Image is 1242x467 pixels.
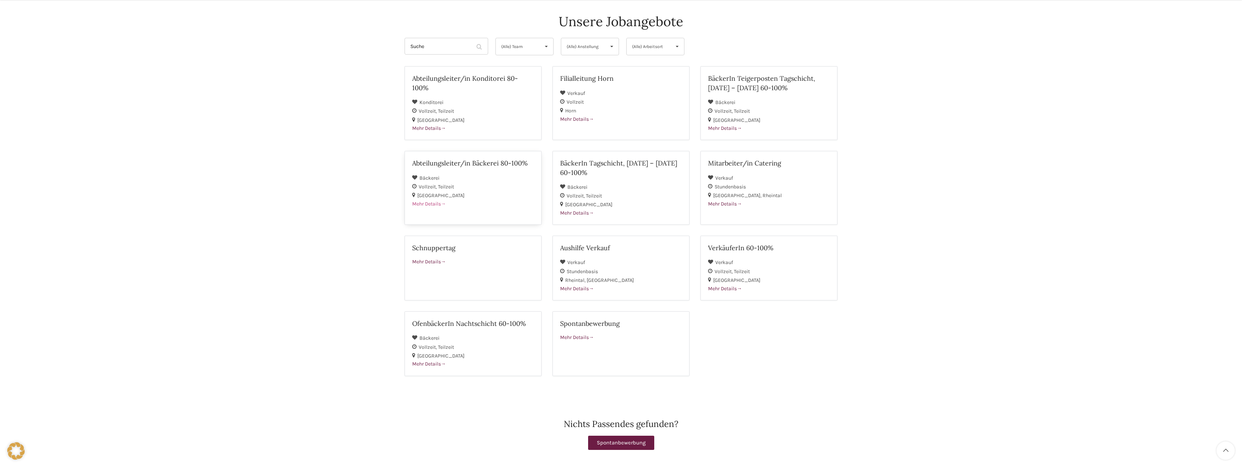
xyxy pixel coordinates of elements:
span: Vollzeit [419,108,438,114]
h2: Aushilfe Verkauf [560,243,682,252]
span: Bäckerei [419,175,439,181]
span: Teilzeit [438,184,454,190]
h2: Filialleitung Horn [560,74,682,83]
h2: BäckerIn Teigerposten Tagschicht, [DATE] – [DATE] 60-100% [708,74,830,92]
h2: BäckerIn Tagschicht, [DATE] – [DATE] 60-100% [560,159,682,177]
a: VerkäuferIn 60-100% Verkauf Vollzeit Teilzeit [GEOGRAPHIC_DATA] Mehr Details [700,236,837,300]
span: Verkauf [567,259,585,266]
span: Vollzeit [567,99,584,105]
a: OfenbäckerIn Nachtschicht 60-100% Bäckerei Vollzeit Teilzeit [GEOGRAPHIC_DATA] Mehr Details [405,311,542,376]
span: Verkauf [567,90,585,96]
span: [GEOGRAPHIC_DATA] [417,192,465,199]
span: Mehr Details [560,116,594,122]
span: Mehr Details [560,334,594,340]
span: Teilzeit [438,344,454,350]
span: Verkauf [715,259,733,266]
span: Mehr Details [708,201,742,207]
h4: Unsere Jobangebote [559,12,683,31]
span: Stundenbasis [715,184,746,190]
a: Scroll to top button [1217,442,1235,460]
span: [GEOGRAPHIC_DATA] [713,277,760,283]
span: Mehr Details [412,259,446,265]
h2: Mitarbeiter/in Catering [708,159,830,168]
a: BäckerIn Teigerposten Tagschicht, [DATE] – [DATE] 60-100% Bäckerei Vollzeit Teilzeit [GEOGRAPHIC_... [700,66,837,140]
span: Vollzeit [715,268,734,275]
h2: Abteilungsleiter/in Bäckerei 80-100% [412,159,534,168]
a: Schnuppertag Mehr Details [405,236,542,300]
span: Teilzeit [734,268,750,275]
a: Aushilfe Verkauf Verkauf Stundenbasis Rheintal [GEOGRAPHIC_DATA] Mehr Details [552,236,690,300]
input: Suche [405,38,488,55]
a: BäckerIn Tagschicht, [DATE] – [DATE] 60-100% Bäckerei Vollzeit Teilzeit [GEOGRAPHIC_DATA] Mehr De... [552,151,690,225]
span: Konditorei [419,99,443,105]
span: [GEOGRAPHIC_DATA] [713,192,763,199]
a: Abteilungsleiter/in Bäckerei 80-100% Bäckerei Vollzeit Teilzeit [GEOGRAPHIC_DATA] Mehr Details [405,151,542,225]
span: Vollzeit [419,344,438,350]
span: Rheintal [565,277,587,283]
span: Mehr Details [708,125,742,131]
span: (Alle) Anstellung [567,38,601,55]
span: (Alle) Team [501,38,536,55]
span: Mehr Details [560,210,594,216]
span: Vollzeit [715,108,734,114]
span: Teilzeit [438,108,454,114]
span: Bäckerei [715,99,735,105]
span: Mehr Details [708,286,742,292]
span: [GEOGRAPHIC_DATA] [565,201,612,208]
span: Mehr Details [412,361,446,367]
span: [GEOGRAPHIC_DATA] [417,117,465,123]
span: Vollzeit [567,193,586,199]
span: [GEOGRAPHIC_DATA] [587,277,634,283]
span: ▾ [539,38,553,55]
span: Stundenbasis [567,268,598,275]
a: Filialleitung Horn Verkauf Vollzeit Horn Mehr Details [552,66,690,140]
a: Spontanbewerbung [588,436,654,450]
span: Verkauf [715,175,733,181]
span: [GEOGRAPHIC_DATA] [417,353,465,359]
span: Spontanbewerbung [597,440,646,446]
span: Mehr Details [412,201,446,207]
span: Mehr Details [412,125,446,131]
h2: Spontanbewerbung [560,319,682,328]
h2: OfenbäckerIn Nachtschicht 60-100% [412,319,534,328]
h2: Schnuppertag [412,243,534,252]
span: Rheintal [763,192,782,199]
h2: VerkäuferIn 60-100% [708,243,830,252]
a: Mitarbeiter/in Catering Verkauf Stundenbasis [GEOGRAPHIC_DATA] Rheintal Mehr Details [700,151,837,225]
span: Teilzeit [586,193,602,199]
span: Mehr Details [560,286,594,292]
span: [GEOGRAPHIC_DATA] [713,117,760,123]
span: (Alle) Arbeitsort [632,38,667,55]
span: ▾ [670,38,684,55]
a: Abteilungsleiter/in Konditorei 80-100% Konditorei Vollzeit Teilzeit [GEOGRAPHIC_DATA] Mehr Details [405,66,542,140]
a: Spontanbewerbung Mehr Details [552,311,690,376]
span: Vollzeit [419,184,438,190]
span: Horn [565,108,576,114]
h2: Nichts Passendes gefunden? [405,420,838,428]
span: ▾ [605,38,619,55]
span: Bäckerei [419,335,439,341]
span: Teilzeit [734,108,750,114]
span: Bäckerei [567,184,587,190]
h2: Abteilungsleiter/in Konditorei 80-100% [412,74,534,92]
